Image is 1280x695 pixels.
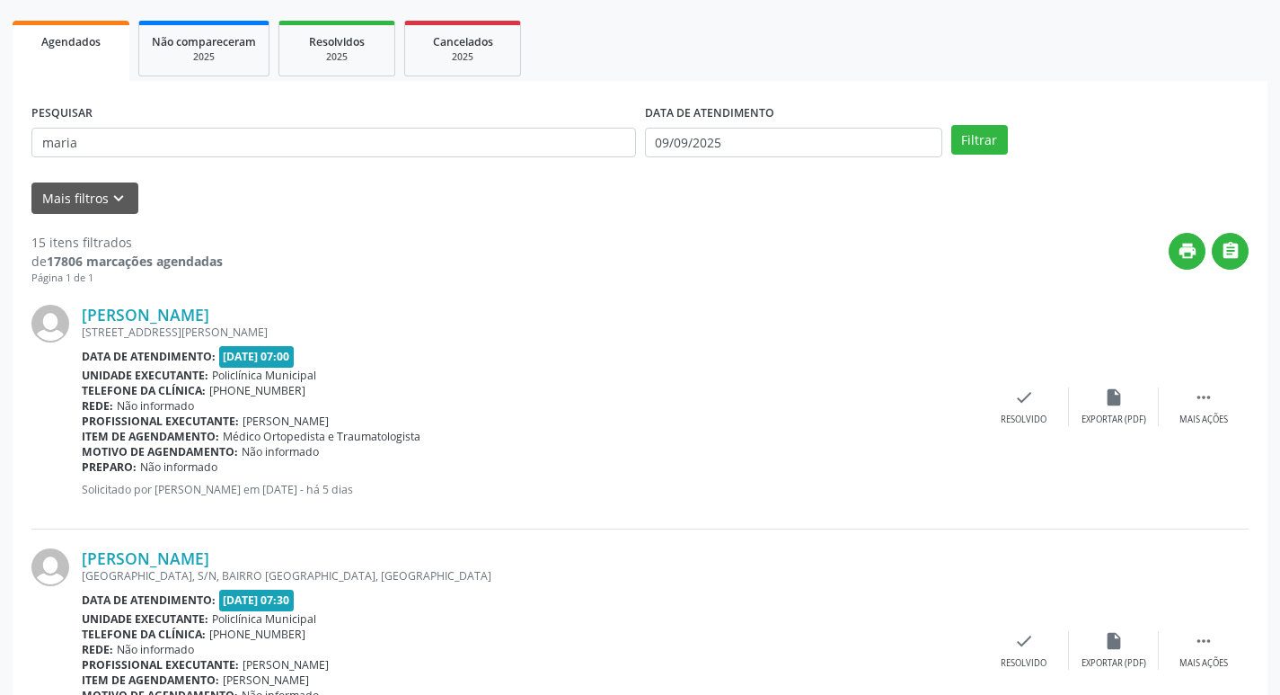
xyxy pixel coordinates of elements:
[82,548,209,568] a: [PERSON_NAME]
[82,383,206,398] b: Telefone da clínica:
[31,128,636,158] input: Nome, CNS
[82,627,206,642] b: Telefone da clínica:
[1179,657,1228,670] div: Mais ações
[82,429,219,444] b: Item de agendamento:
[31,271,223,286] div: Página 1 de 1
[1104,388,1124,407] i: insert_drive_file
[82,325,979,340] div: [STREET_ADDRESS][PERSON_NAME]
[140,459,217,475] span: Não informado
[82,368,208,383] b: Unidade executante:
[82,414,239,429] b: Profissional executante:
[82,444,238,459] b: Motivo de agendamento:
[212,368,316,383] span: Policlínica Municipal
[1221,241,1240,261] i: 
[212,611,316,627] span: Policlínica Municipal
[1194,388,1214,407] i: 
[82,611,208,627] b: Unidade executante:
[1014,631,1034,651] i: check
[47,253,223,270] strong: 17806 marcações agendadas
[31,183,138,214] button: Mais filtroskeyboard_arrow_down
[82,673,219,688] b: Item de agendamento:
[645,128,942,158] input: Selecione um intervalo
[418,50,508,64] div: 2025
[82,593,216,608] b: Data de atendimento:
[951,125,1008,156] button: Filtrar
[1081,657,1146,670] div: Exportar (PDF)
[219,346,295,367] span: [DATE] 07:00
[82,398,113,414] b: Rede:
[31,252,223,271] div: de
[1001,414,1046,426] div: Resolvido
[1194,631,1214,651] i: 
[209,627,305,642] span: [PHONE_NUMBER]
[117,642,194,657] span: Não informado
[223,429,420,444] span: Médico Ortopedista e Traumatologista
[1212,233,1249,270] button: 
[117,398,194,414] span: Não informado
[219,590,295,610] span: [DATE] 07:30
[82,482,979,497] p: Solicitado por [PERSON_NAME] em [DATE] - há 5 dias
[82,568,979,584] div: [GEOGRAPHIC_DATA], S/N, BAIRRO [GEOGRAPHIC_DATA], [GEOGRAPHIC_DATA]
[209,383,305,398] span: [PHONE_NUMBER]
[292,50,382,64] div: 2025
[82,305,209,325] a: [PERSON_NAME]
[152,34,256,49] span: Não compareceram
[82,459,137,475] b: Preparo:
[41,34,101,49] span: Agendados
[31,233,223,252] div: 15 itens filtrados
[82,657,239,673] b: Profissional executante:
[1081,414,1146,426] div: Exportar (PDF)
[82,642,113,657] b: Rede:
[31,548,69,586] img: img
[1178,241,1197,261] i: print
[1179,414,1228,426] div: Mais ações
[82,349,216,364] b: Data de atendimento:
[433,34,493,49] span: Cancelados
[243,657,329,673] span: [PERSON_NAME]
[152,50,256,64] div: 2025
[1001,657,1046,670] div: Resolvido
[243,414,329,429] span: [PERSON_NAME]
[31,100,93,128] label: PESQUISAR
[1169,233,1205,270] button: print
[1014,388,1034,407] i: check
[109,189,128,209] i: keyboard_arrow_down
[31,305,69,343] img: img
[223,673,309,688] span: [PERSON_NAME]
[1104,631,1124,651] i: insert_drive_file
[645,100,774,128] label: DATA DE ATENDIMENTO
[309,34,365,49] span: Resolvidos
[242,444,319,459] span: Não informado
